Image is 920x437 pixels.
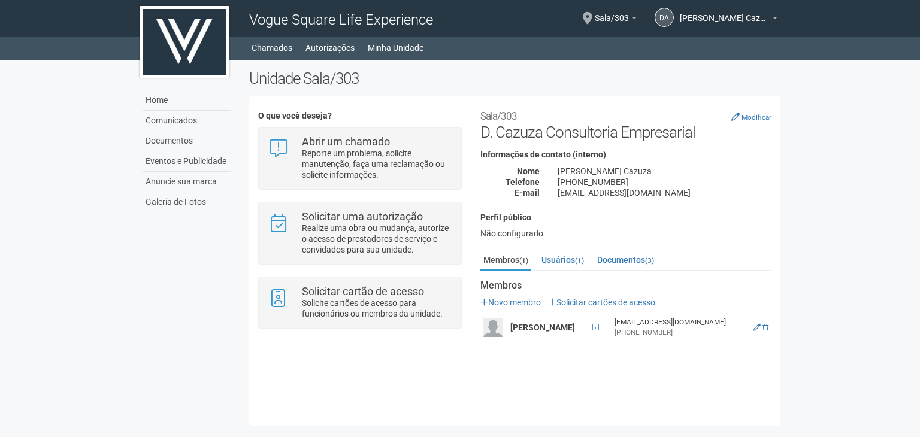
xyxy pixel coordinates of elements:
a: Solicitar uma autorização Realize uma obra ou mudança, autorize o acesso de prestadores de serviç... [268,211,452,255]
p: Solicite cartões de acesso para funcionários ou membros da unidade. [302,298,452,319]
h2: Unidade Sala/303 [249,69,780,87]
a: Chamados [252,40,292,56]
a: Membros(1) [480,251,531,271]
a: Documentos(3) [594,251,657,269]
small: Modificar [742,113,771,122]
strong: Solicitar uma autorização [302,210,423,223]
h4: Informações de contato (interno) [480,150,771,159]
strong: [PERSON_NAME] [510,323,575,332]
h4: O que você deseja? [258,111,461,120]
h2: D. Cazuza Consultoria Empresarial [480,105,771,141]
small: (1) [519,256,528,265]
div: [PHONE_NUMBER] [615,327,744,338]
a: Abrir um chamado Reporte um problema, solicite manutenção, faça uma reclamação ou solicite inform... [268,136,452,180]
small: Sala/303 [480,110,517,122]
strong: Solicitar cartão de acesso [302,285,424,298]
div: Não configurado [480,228,771,239]
a: Modificar [731,112,771,122]
small: (1) [575,256,584,265]
a: Sala/303 [595,15,637,25]
a: Novo membro [480,298,541,307]
strong: Nome [517,166,540,176]
a: Documentos [143,131,231,151]
a: Anuncie sua marca [143,172,231,192]
p: Reporte um problema, solicite manutenção, faça uma reclamação ou solicite informações. [302,148,452,180]
a: Comunicados [143,111,231,131]
img: logo.jpg [140,6,229,78]
strong: E-mail [515,188,540,198]
div: [PERSON_NAME] Cazuza [549,166,780,177]
p: Realize uma obra ou mudança, autorize o acesso de prestadores de serviço e convidados para sua un... [302,223,452,255]
a: Autorizações [305,40,355,56]
span: Vogue Square Life Experience [249,11,433,28]
a: Home [143,90,231,111]
div: [EMAIL_ADDRESS][DOMAIN_NAME] [549,187,780,198]
a: Eventos e Publicidade [143,151,231,172]
a: Excluir membro [762,323,768,332]
a: Minha Unidade [368,40,423,56]
a: Editar membro [753,323,761,332]
strong: Telefone [506,177,540,187]
a: Galeria de Fotos [143,192,231,212]
div: [EMAIL_ADDRESS][DOMAIN_NAME] [615,317,744,327]
span: Danilo Aparecido Cazuza [680,2,770,23]
h4: Perfil público [480,213,771,222]
span: Sala/303 [595,2,629,23]
strong: Abrir um chamado [302,135,390,148]
a: [PERSON_NAME] Cazuza [680,15,777,25]
div: [PHONE_NUMBER] [549,177,780,187]
strong: Membros [480,280,771,291]
a: Solicitar cartão de acesso Solicite cartões de acesso para funcionários ou membros da unidade. [268,286,452,319]
a: Usuários(1) [538,251,587,269]
a: Solicitar cartões de acesso [549,298,655,307]
a: DA [655,8,674,27]
img: user.png [483,318,503,337]
small: (3) [645,256,654,265]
